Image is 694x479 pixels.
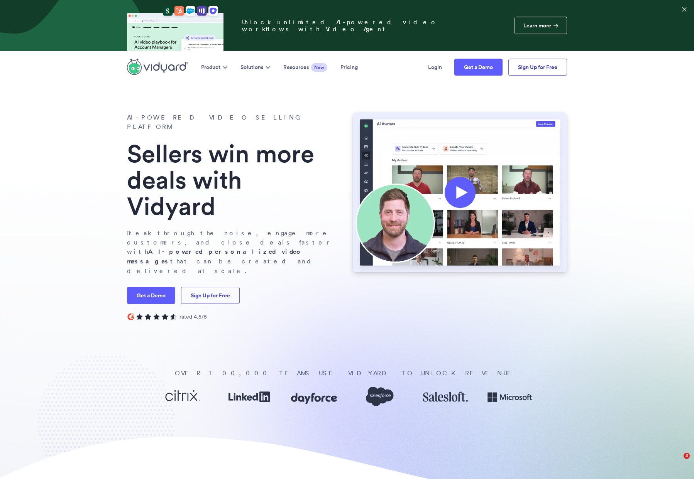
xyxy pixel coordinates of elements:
p: Break through the noise, engage more customers, and close deals faster with that can be created a... [127,228,335,275]
span: 3 [684,453,690,459]
a: Pricing [334,51,364,83]
h2: Over 100,000 teams use Vidyard to unlock revenue [127,368,567,378]
iframe: Intercom live chat [668,453,686,471]
a: Sign Up for Free [181,287,240,304]
span: Learn more [515,17,567,34]
a: Play video [445,177,476,208]
h1: Sellers win more deals with Vidyard [127,140,335,219]
a: rated 4.5/5 [122,312,207,322]
a: Get a Demo [127,287,175,304]
span: Unlock unlimited Al-powered video workflows with Video Agent [242,19,483,32]
button: Product [195,51,234,83]
a: Login [421,51,449,83]
a: Sign Up for Free [508,59,567,76]
button: Resources [277,51,322,83]
div: AI-Powered Video Selling Platform [127,113,335,131]
strong: AI-powered personalized video messages [127,248,303,265]
a: Vidyard Homepage [127,51,189,83]
div: rated 4.5/5 [179,314,207,320]
a: Get a Demo [454,59,503,76]
div: Rated 4.5 stars out of 5 [136,314,207,320]
button: Solutions [234,51,277,83]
